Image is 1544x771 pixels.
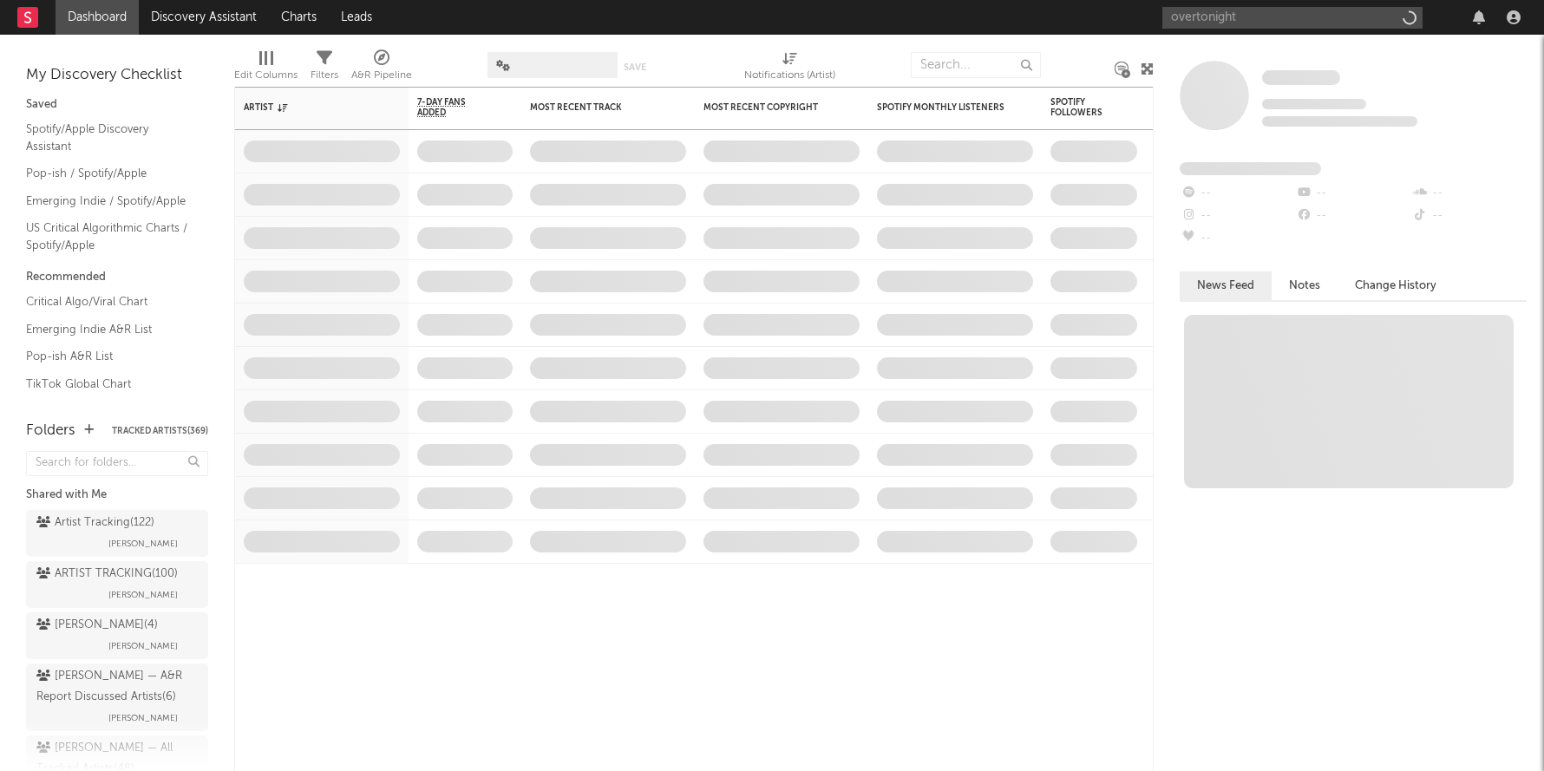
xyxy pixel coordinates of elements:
[26,663,208,731] a: [PERSON_NAME] — A&R Report Discussed Artists(6)[PERSON_NAME]
[877,102,1007,113] div: Spotify Monthly Listeners
[1180,182,1295,205] div: --
[26,120,191,155] a: Spotify/Apple Discovery Assistant
[1180,271,1272,300] button: News Feed
[1262,70,1340,85] span: Some Artist
[26,320,191,339] a: Emerging Indie A&R List
[530,102,660,113] div: Most Recent Track
[1180,162,1321,175] span: Fans Added by Platform
[26,267,208,288] div: Recommended
[36,513,154,533] div: Artist Tracking ( 122 )
[1411,182,1527,205] div: --
[1295,182,1410,205] div: --
[744,65,835,86] div: Notifications (Artist)
[703,102,834,113] div: Most Recent Copyright
[624,62,646,72] button: Save
[26,347,191,366] a: Pop-ish A&R List
[311,43,338,94] div: Filters
[26,95,208,115] div: Saved
[1272,271,1338,300] button: Notes
[26,219,191,254] a: US Critical Algorithmic Charts / Spotify/Apple
[1180,227,1295,250] div: --
[911,52,1041,78] input: Search...
[108,533,178,554] span: [PERSON_NAME]
[26,451,208,476] input: Search for folders...
[26,561,208,608] a: ARTIST TRACKING(100)[PERSON_NAME]
[26,485,208,506] div: Shared with Me
[36,564,178,585] div: ARTIST TRACKING ( 100 )
[1338,271,1454,300] button: Change History
[108,636,178,657] span: [PERSON_NAME]
[26,421,75,441] div: Folders
[1262,99,1366,109] span: Tracking Since: [DATE]
[1295,205,1410,227] div: --
[26,292,191,311] a: Critical Algo/Viral Chart
[26,65,208,86] div: My Discovery Checklist
[36,615,158,636] div: [PERSON_NAME] ( 4 )
[108,585,178,605] span: [PERSON_NAME]
[26,164,191,183] a: Pop-ish / Spotify/Apple
[234,43,298,94] div: Edit Columns
[351,65,412,86] div: A&R Pipeline
[1162,7,1423,29] input: Search for artists
[311,65,338,86] div: Filters
[26,192,191,211] a: Emerging Indie / Spotify/Apple
[1262,69,1340,87] a: Some Artist
[744,43,835,94] div: Notifications (Artist)
[112,427,208,435] button: Tracked Artists(369)
[26,510,208,557] a: Artist Tracking(122)[PERSON_NAME]
[26,612,208,659] a: [PERSON_NAME](4)[PERSON_NAME]
[244,102,374,113] div: Artist
[234,65,298,86] div: Edit Columns
[1262,116,1417,127] span: 0 fans last week
[26,375,191,394] a: TikTok Global Chart
[1050,97,1111,118] div: Spotify Followers
[36,666,193,708] div: [PERSON_NAME] — A&R Report Discussed Artists ( 6 )
[417,97,487,118] span: 7-Day Fans Added
[351,43,412,94] div: A&R Pipeline
[1180,205,1295,227] div: --
[1411,205,1527,227] div: --
[108,708,178,729] span: [PERSON_NAME]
